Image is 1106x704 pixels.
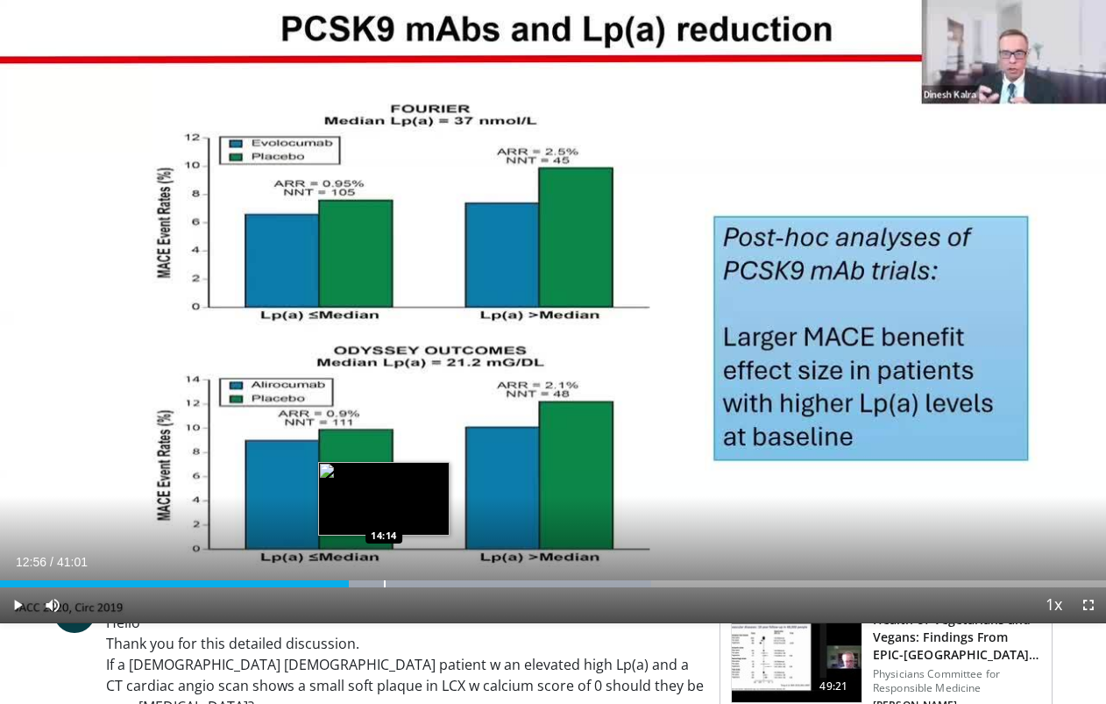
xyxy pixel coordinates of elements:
[873,667,1041,695] p: Physicians Committee for Responsible Medicine
[50,555,53,569] span: /
[57,555,88,569] span: 41:01
[16,555,46,569] span: 12:56
[35,587,70,622] button: Mute
[1036,587,1071,622] button: Playback Rate
[873,611,1041,664] h3: Health of Vegetarians and Vegans: Findings From EPIC-[GEOGRAPHIC_DATA] and Othe…
[812,678,854,695] span: 49:21
[318,462,450,536] img: image.jpeg
[732,612,861,703] img: 606f2b51-b844-428b-aa21-8c0c72d5a896.150x105_q85_crop-smart_upscale.jpg
[1071,587,1106,622] button: Fullscreen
